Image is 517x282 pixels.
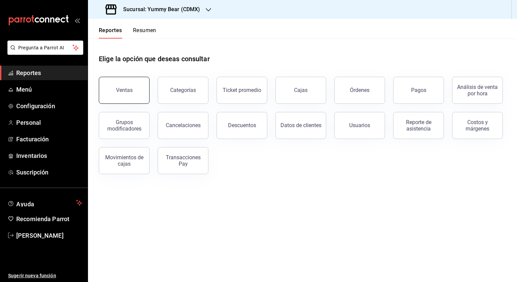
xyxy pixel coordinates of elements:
[16,118,82,127] span: Personal
[99,27,156,39] div: navigation tabs
[18,44,73,51] span: Pregunta a Parrot AI
[16,101,82,111] span: Configuración
[116,87,133,93] div: Ventas
[16,214,82,224] span: Recomienda Parrot
[334,112,385,139] button: Usuarios
[99,54,210,64] h1: Elige la opción que deseas consultar
[452,112,503,139] button: Costos y márgenes
[456,119,498,132] div: Costos y márgenes
[294,87,308,93] div: Cajas
[228,122,256,128] div: Descuentos
[217,77,267,104] button: Ticket promedio
[275,112,326,139] button: Datos de clientes
[103,154,145,167] div: Movimientos de cajas
[452,77,503,104] button: Análisis de venta por hora
[170,87,196,93] div: Categorías
[162,154,204,167] div: Transacciones Pay
[74,18,80,23] button: open_drawer_menu
[158,77,208,104] button: Categorías
[398,119,440,132] div: Reporte de asistencia
[223,87,261,93] div: Ticket promedio
[456,84,498,97] div: Análisis de venta por hora
[16,168,82,177] span: Suscripción
[99,77,150,104] button: Ventas
[334,77,385,104] button: Órdenes
[16,135,82,144] span: Facturación
[5,49,83,56] a: Pregunta a Parrot AI
[158,112,208,139] button: Cancelaciones
[7,41,83,55] button: Pregunta a Parrot AI
[99,27,122,39] button: Reportes
[99,112,150,139] button: Grupos modificadores
[133,27,156,39] button: Resumen
[217,112,267,139] button: Descuentos
[16,68,82,77] span: Reportes
[275,77,326,104] button: Cajas
[16,199,73,207] span: Ayuda
[349,122,370,128] div: Usuarios
[158,147,208,174] button: Transacciones Pay
[16,151,82,160] span: Inventarios
[16,231,82,240] span: [PERSON_NAME]
[350,87,369,93] div: Órdenes
[118,5,200,14] h3: Sucursal: Yummy Bear (CDMX)
[280,122,321,128] div: Datos de clientes
[99,147,150,174] button: Movimientos de cajas
[16,85,82,94] span: Menú
[166,122,201,128] div: Cancelaciones
[8,272,82,279] span: Sugerir nueva función
[393,112,444,139] button: Reporte de asistencia
[103,119,145,132] div: Grupos modificadores
[411,87,426,93] div: Pagos
[393,77,444,104] button: Pagos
